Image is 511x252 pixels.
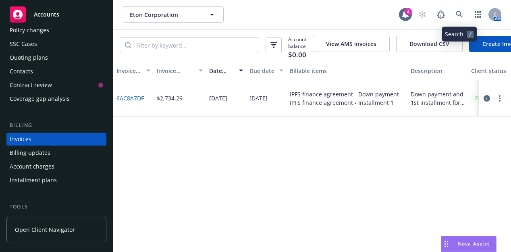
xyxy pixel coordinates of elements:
[471,93,489,103] div: Paid
[414,6,430,23] a: Start snowing
[411,67,465,75] div: Description
[6,37,106,50] a: SSC Cases
[6,79,106,92] a: Contract review
[10,51,48,64] div: Quoting plans
[6,3,106,26] a: Accounts
[130,10,199,19] span: Eton Corporation
[206,61,246,80] button: Date issued
[458,240,490,247] span: Nova Assist
[6,133,106,146] a: Invoices
[6,92,106,105] a: Coverage gap analysis
[6,203,106,211] div: Tools
[6,24,106,37] a: Policy changes
[313,36,390,52] button: View AMS invoices
[441,236,451,252] div: Drag to move
[10,79,52,92] div: Contract review
[411,90,465,107] div: Down payment and 1st installment for Directors & Officers Insurance Policy
[249,94,268,102] div: [DATE]
[113,61,154,80] button: Invoice ID
[433,6,449,23] a: Report a Bug
[6,51,106,64] a: Quoting plans
[34,11,59,18] span: Accounts
[290,98,399,107] div: IPFS finance agreement - Installment 1
[10,65,33,78] div: Contacts
[10,160,54,173] div: Account charges
[290,67,404,75] div: Billable items
[116,67,141,75] div: Invoice ID
[6,65,106,78] a: Contacts
[451,6,467,23] a: Search
[10,92,70,105] div: Coverage gap analysis
[209,67,234,75] div: Date issued
[15,225,75,234] span: Open Client Navigator
[123,6,224,23] button: Eton Corporation
[470,6,486,23] a: Switch app
[405,8,412,15] div: 4
[6,121,106,129] div: Billing
[157,94,183,102] div: $2,734.29
[10,133,31,146] div: Invoices
[10,24,49,37] div: Policy changes
[116,94,144,102] a: 6AC8A7DF
[287,61,407,80] button: Billable items
[154,61,206,80] button: Invoice amount
[407,61,468,80] button: Description
[249,67,274,75] div: Due date
[131,37,259,53] input: Filter by keyword...
[290,90,399,98] div: IPFS finance agreement - Down payment
[288,50,306,60] span: $0.00
[209,94,227,102] div: [DATE]
[10,37,37,50] div: SSC Cases
[441,236,496,252] button: Nova Assist
[10,174,57,187] div: Installment plans
[288,36,306,54] span: Account balance
[246,61,287,80] button: Due date
[6,146,106,159] a: Billing updates
[10,146,50,159] div: Billing updates
[396,36,463,52] button: Download CSV
[6,160,106,173] a: Account charges
[6,174,106,187] a: Installment plans
[125,42,131,48] svg: Search
[157,67,194,75] div: Invoice amount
